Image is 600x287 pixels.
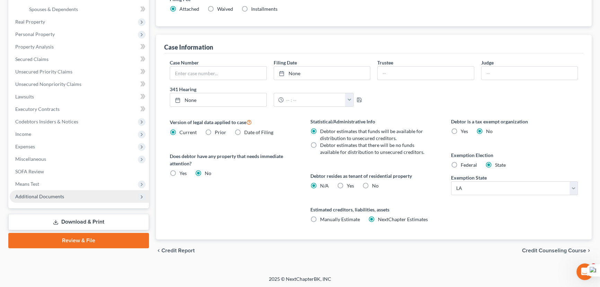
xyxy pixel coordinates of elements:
label: Case Number [170,59,199,66]
span: Means Test [15,181,39,187]
span: Yes [179,170,187,176]
span: Credit Report [161,248,195,253]
span: SOFA Review [15,168,44,174]
span: Prior [215,129,226,135]
label: Version of legal data applied to case [170,118,297,126]
a: Unsecured Nonpriority Claims [10,78,149,90]
button: Credit Counseling Course chevron_right [522,248,592,253]
a: Review & File [8,233,149,248]
label: Exemption Election [451,151,578,159]
label: 341 Hearing [166,86,374,93]
span: NextChapter Estimates [378,216,428,222]
span: Debtor estimates that funds will be available for distribution to unsecured creditors. [320,128,423,141]
span: No [486,128,493,134]
span: Waived [217,6,233,12]
span: N/A [320,183,329,189]
span: Expenses [15,143,35,149]
span: Yes [347,183,354,189]
span: Additional Documents [15,193,64,199]
a: SOFA Review [10,165,149,178]
input: Enter case number... [170,67,266,80]
i: chevron_left [156,248,161,253]
iframe: Intercom live chat [576,263,593,280]
span: Attached [179,6,199,12]
a: Property Analysis [10,41,149,53]
span: Personal Property [15,31,55,37]
a: Spouses & Dependents [24,3,149,16]
a: Secured Claims [10,53,149,66]
label: Does debtor have any property that needs immediate attention? [170,153,297,167]
span: Current [179,129,197,135]
label: Trustee [377,59,393,66]
div: Case Information [164,43,213,51]
span: Date of Filing [244,129,273,135]
span: Executory Contracts [15,106,60,112]
span: Real Property [15,19,45,25]
span: 3 [591,263,596,269]
a: Executory Contracts [10,103,149,115]
span: Unsecured Priority Claims [15,69,72,75]
span: Debtor estimates that there will be no funds available for distribution to unsecured creditors. [320,142,424,155]
a: Download & Print [8,214,149,230]
label: Statistical/Administrative Info [310,118,437,125]
label: Debtor is a tax exempt organization [451,118,578,125]
span: Income [15,131,31,137]
input: -- [378,67,474,80]
span: Spouses & Dependents [29,6,78,12]
label: Exemption State [451,174,487,181]
span: Installments [251,6,277,12]
button: chevron_left Credit Report [156,248,195,253]
span: Miscellaneous [15,156,46,162]
label: Filing Date [274,59,297,66]
span: Yes [461,128,468,134]
input: -- [482,67,578,80]
span: Unsecured Nonpriority Claims [15,81,81,87]
i: chevron_right [586,248,592,253]
span: Secured Claims [15,56,48,62]
span: Property Analysis [15,44,54,50]
span: Manually Estimate [320,216,360,222]
span: Lawsuits [15,94,34,99]
span: No [205,170,211,176]
a: None [274,67,370,80]
span: Federal [461,162,477,168]
span: No [372,183,379,189]
label: Debtor resides as tenant of residential property [310,172,437,180]
a: None [170,93,266,106]
a: Lawsuits [10,90,149,103]
span: Codebtors Insiders & Notices [15,119,78,124]
span: State [495,162,506,168]
input: -- : -- [284,93,346,106]
span: Credit Counseling Course [522,248,586,253]
label: Judge [481,59,494,66]
a: Unsecured Priority Claims [10,66,149,78]
label: Estimated creditors, liabilities, assets [310,206,437,213]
